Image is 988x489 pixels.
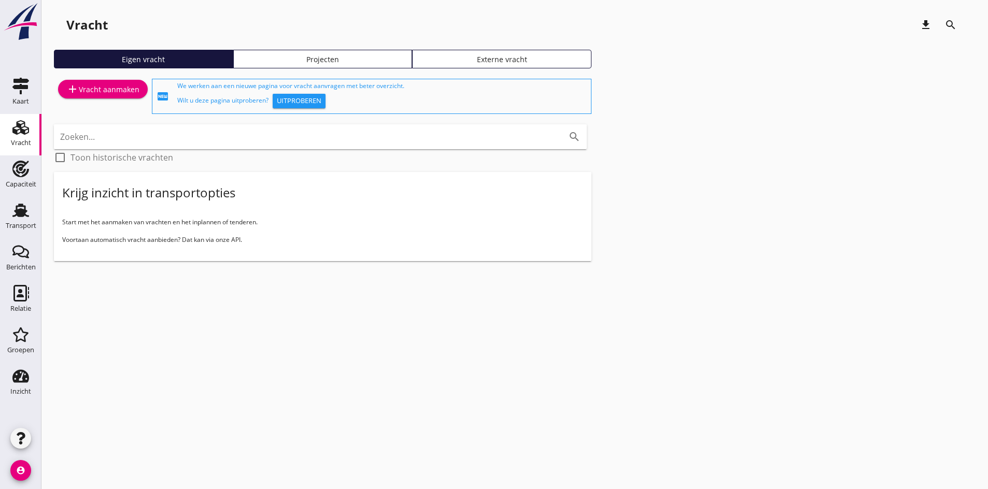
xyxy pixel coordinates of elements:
[10,388,31,395] div: Inzicht
[66,83,79,95] i: add
[6,264,36,270] div: Berichten
[11,139,31,146] div: Vracht
[233,50,413,68] a: Projecten
[277,96,321,106] div: Uitproberen
[66,17,108,33] div: Vracht
[10,460,31,481] i: account_circle
[944,19,957,31] i: search
[238,54,408,65] div: Projecten
[412,50,591,68] a: Externe vracht
[62,235,583,244] p: Voortaan automatisch vracht aanbieden? Dat kan via onze API.
[6,222,36,229] div: Transport
[157,90,169,103] i: fiber_new
[273,94,326,108] button: Uitproberen
[12,98,29,105] div: Kaart
[177,81,587,111] div: We werken aan een nieuwe pagina voor vracht aanvragen met beter overzicht. Wilt u deze pagina uit...
[10,305,31,312] div: Relatie
[6,181,36,188] div: Capaciteit
[60,128,552,145] input: Zoeken...
[62,218,583,227] p: Start met het aanmaken van vrachten en het inplannen of tenderen.
[7,347,34,353] div: Groepen
[54,50,233,68] a: Eigen vracht
[58,80,148,98] a: Vracht aanmaken
[417,54,587,65] div: Externe vracht
[66,83,139,95] div: Vracht aanmaken
[920,19,932,31] i: download
[70,152,173,163] label: Toon historische vrachten
[59,54,229,65] div: Eigen vracht
[62,184,235,201] div: Krijg inzicht in transportopties
[2,3,39,41] img: logo-small.a267ee39.svg
[568,131,581,143] i: search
